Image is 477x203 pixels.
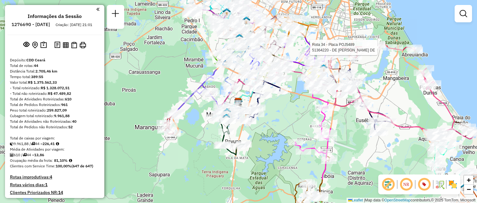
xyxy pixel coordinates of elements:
button: Logs desbloquear sessão [53,40,61,50]
div: Total de Atividades Roteirizadas: [10,96,99,102]
a: Exibir filtros [457,7,470,20]
span: Clientes com Service Time: [10,164,56,168]
div: - Total roteirizado: [10,85,99,91]
div: 610 / 44 = [10,152,99,158]
strong: R$ 1.375.562,33 [28,80,57,85]
div: Valor total: [10,80,99,85]
button: Exibir sessão original [22,40,31,50]
img: Warecloud Bom Jardim [235,33,243,42]
div: Map data © contributors,© 2025 TomTom, Microsoft [347,198,477,203]
h4: Informações da Sessão [28,13,82,19]
i: Meta Caixas/viagem: 190,03 Diferença: 36,38 [56,142,59,146]
strong: 13,86 [34,152,44,157]
i: Total de Atividades [10,153,14,157]
span: Exibir deslocamento [381,177,396,192]
h4: Clientes Priorizados NR: [10,190,99,195]
div: Total de Pedidos não Roteirizados: [10,124,99,130]
button: Imprimir Rotas [78,41,87,50]
span: + [467,176,471,184]
img: Warecloud Maracanaú [223,108,231,116]
div: Total de Pedidos Roteirizados: [10,102,99,108]
a: Zoom out [464,185,473,194]
a: Nova sessão e pesquisa [109,7,122,21]
div: Atividade não roteirizada - SUPERMERCADO UNICOMP [220,118,236,124]
h4: Rotas improdutivas: [10,174,99,180]
strong: 389:55 [31,74,43,79]
span: − [467,185,471,193]
strong: 40 [72,119,76,124]
h4: Rotas vários dias: [10,182,99,188]
div: Total de rotas: [10,63,99,68]
img: Fluxo de ruas [435,179,445,189]
span: Exibir número da rota [417,177,432,192]
div: Distância Total: [10,68,99,74]
img: Warecloud Jereissati [222,113,230,121]
button: Visualizar relatório de Roteirização [61,41,70,49]
strong: 14 [58,190,63,195]
strong: CDD Ceará [26,58,45,62]
img: 407 UDC Light Granja [242,16,250,24]
div: Criação: [DATE] 21:01 [53,22,95,28]
strong: 81,10% [54,158,68,163]
a: Zoom in [464,175,473,185]
img: Exibir/Ocultar setores [448,179,458,189]
div: Tempo total: [10,74,99,80]
div: - Total não roteirizado: [10,91,99,96]
i: Cubagem total roteirizado [10,142,14,146]
i: Total de rotas [23,153,27,157]
img: CDD Ceará [234,98,242,106]
strong: R$ 1.328.072,51 [41,86,70,90]
span: Ocultar NR [399,177,414,192]
button: Visualizar Romaneio [70,41,78,50]
strong: 4 [50,174,52,180]
strong: 610 [65,97,71,101]
strong: 2.705,46 km [35,69,57,73]
strong: 100,00% [56,164,71,168]
strong: (647 de 647) [71,164,93,168]
i: Total de rotas [31,142,35,146]
a: Clique aqui para minimizar o painel [96,6,99,13]
div: 9.961,88 / 44 = [10,141,99,147]
strong: 961 [61,102,68,107]
img: Warecloud Parque Guadalajara [223,8,231,16]
div: Peso total roteirizado: [10,108,99,113]
a: OpenStreetMap [384,198,411,202]
div: Média de Atividades por viagem: [10,147,99,152]
div: Depósito: [10,57,99,63]
strong: R$ 47.489,82 [48,91,71,96]
strong: 52 [68,125,73,129]
div: Total de Atividades não Roteirizadas: [10,119,99,124]
a: Leaflet [348,198,363,202]
img: Teste [461,183,469,191]
h6: 1276690 - [DATE] [11,22,50,27]
strong: 9.961,88 [54,113,70,118]
em: Média calculada utilizando a maior ocupação (%Peso ou %Cubagem) de cada rota da sessão. Rotas cro... [69,159,72,162]
img: 408 UDC Light Jungurussu [320,64,328,72]
button: Painel de Sugestão [39,40,48,50]
strong: 44 [34,63,38,68]
span: | [364,198,365,202]
strong: 226,41 [43,141,55,146]
span: Ocupação média da frota: [10,158,53,163]
div: Total de caixas por viagem: [10,135,99,141]
div: Cubagem total roteirizado: [10,113,99,119]
strong: 259.827,09 [47,108,67,113]
strong: 1 [45,182,48,188]
button: Centralizar mapa no depósito ou ponto de apoio [31,40,39,50]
